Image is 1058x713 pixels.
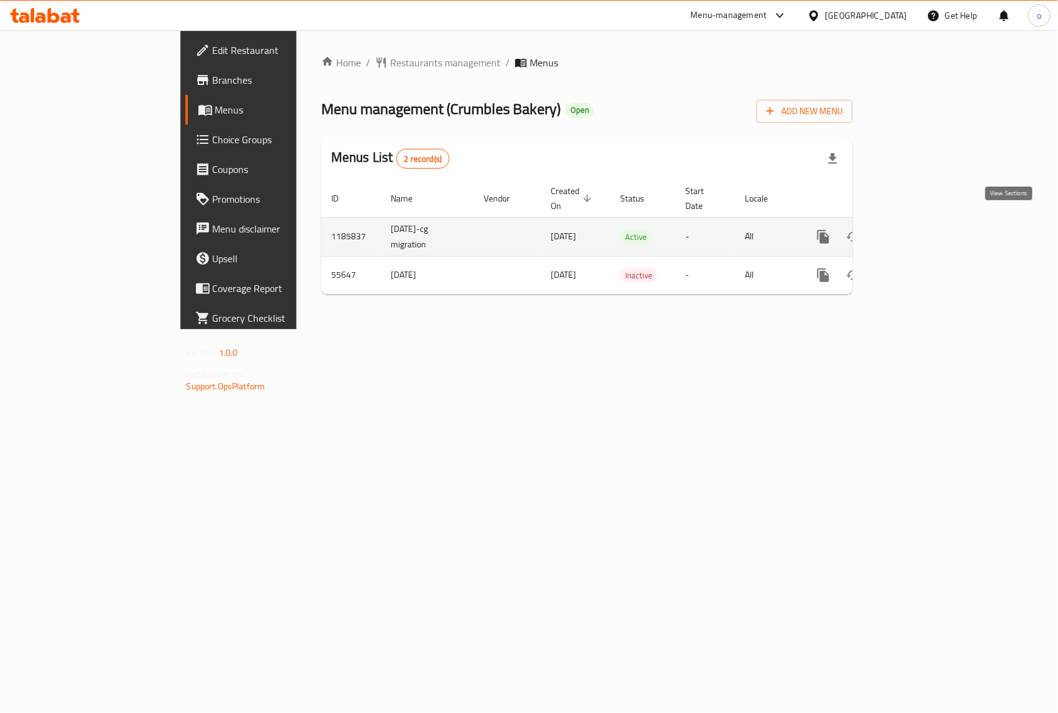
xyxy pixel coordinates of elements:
a: Promotions [185,184,357,214]
td: [DATE]-cg migration [381,217,474,256]
span: Restaurants management [390,55,500,70]
span: Menus [215,102,347,117]
td: [DATE] [381,256,474,294]
table: enhanced table [321,180,938,294]
span: Choice Groups [213,132,347,147]
span: Open [566,105,594,115]
span: Grocery Checklist [213,311,347,325]
span: Status [620,191,660,206]
a: Branches [185,65,357,95]
button: Change Status [838,222,868,252]
span: Active [620,230,652,244]
a: Support.OpsPlatform [187,378,265,394]
h2: Menus List [331,148,450,169]
span: Locale [745,191,784,206]
div: Open [566,103,594,118]
span: o [1037,9,1041,22]
a: Menus [185,95,357,125]
span: Inactive [620,268,657,283]
span: Edit Restaurant [213,43,347,58]
div: [GEOGRAPHIC_DATA] [825,9,907,22]
button: more [809,222,838,252]
span: Start Date [685,184,720,213]
button: Change Status [838,260,868,290]
span: Coupons [213,162,347,177]
button: Add New Menu [757,100,853,123]
span: [DATE] [551,228,576,244]
span: Menu disclaimer [213,221,347,236]
span: 2 record(s) [397,153,450,165]
div: Menu-management [691,8,767,23]
span: Menu management ( Crumbles Bakery ) [321,95,561,123]
a: Edit Restaurant [185,35,357,65]
li: / [366,55,370,70]
td: - [675,256,735,294]
button: more [809,260,838,290]
span: [DATE] [551,267,576,283]
span: Promotions [213,192,347,206]
span: 1.0.0 [219,345,238,361]
div: Export file [818,144,848,174]
th: Actions [799,180,938,218]
span: ID [331,191,355,206]
span: Coverage Report [213,281,347,296]
span: Menus [530,55,558,70]
a: Choice Groups [185,125,357,154]
span: Upsell [213,251,347,266]
li: / [505,55,510,70]
a: Menu disclaimer [185,214,357,244]
span: Name [391,191,429,206]
a: Restaurants management [375,55,500,70]
span: Add New Menu [767,104,843,119]
a: Grocery Checklist [185,303,357,333]
span: Branches [213,73,347,87]
span: Vendor [484,191,526,206]
div: Total records count [396,149,450,169]
span: Created On [551,184,595,213]
div: Active [620,229,652,244]
td: - [675,217,735,256]
a: Coupons [185,154,357,184]
a: Coverage Report [185,273,357,303]
td: All [735,217,799,256]
nav: breadcrumb [321,55,853,70]
a: Upsell [185,244,357,273]
td: All [735,256,799,294]
span: Version: [187,345,217,361]
span: Get support on: [187,366,244,382]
